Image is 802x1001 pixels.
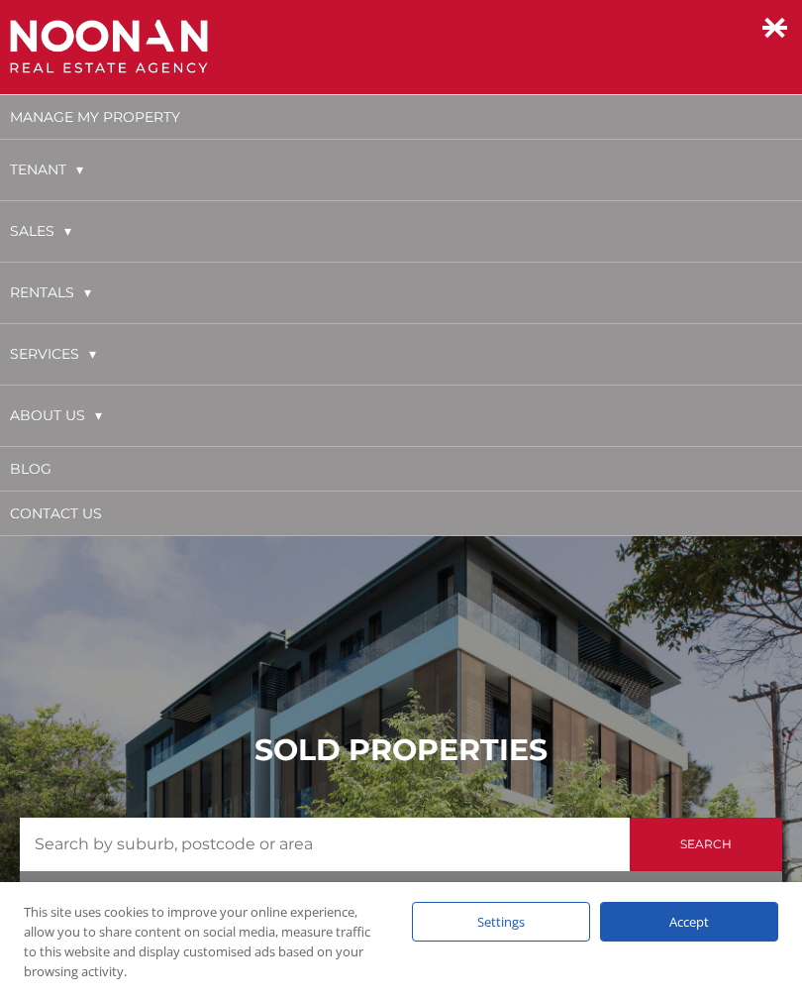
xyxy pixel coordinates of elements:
input: Search [630,818,782,871]
a: Sales [10,211,71,252]
div: Accept [600,902,778,942]
div: This site uses cookies to improve your online experience, allow you to share content on social me... [24,902,372,981]
a: Services [10,334,96,375]
input: Search by suburb, postcode or area [20,818,630,871]
div: Settings [412,902,590,942]
a: Contact Us [10,504,102,522]
a: Manage My Property [10,108,180,126]
h1: Sold Properties [20,732,782,768]
a: Tenant [10,150,83,190]
a: Blog [10,460,51,478]
a: Rentals [10,273,91,313]
a: About Us [10,395,102,436]
img: Noonan Real Estate Agency [10,20,208,74]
